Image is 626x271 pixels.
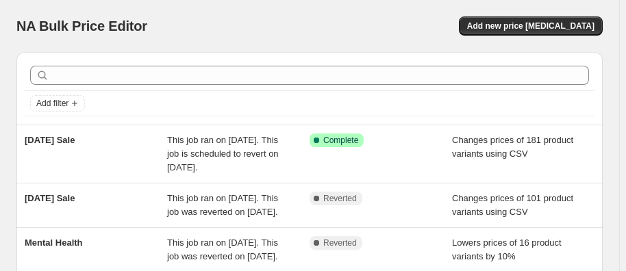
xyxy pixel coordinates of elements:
[25,193,75,203] span: [DATE] Sale
[323,193,357,204] span: Reverted
[25,237,83,248] span: Mental Health
[167,193,278,217] span: This job ran on [DATE]. This job was reverted on [DATE].
[167,135,279,172] span: This job ran on [DATE]. This job is scheduled to revert on [DATE].
[452,237,562,261] span: Lowers prices of 16 product variants by 10%
[452,135,573,159] span: Changes prices of 181 product variants using CSV
[16,18,147,34] span: NA Bulk Price Editor
[459,16,603,36] button: Add new price [MEDICAL_DATA]
[323,135,358,146] span: Complete
[25,135,75,145] span: [DATE] Sale
[167,237,278,261] span: This job ran on [DATE]. This job was reverted on [DATE].
[452,193,573,217] span: Changes prices of 101 product variants using CSV
[30,95,85,112] button: Add filter
[36,98,68,109] span: Add filter
[323,237,357,248] span: Reverted
[467,21,594,31] span: Add new price [MEDICAL_DATA]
